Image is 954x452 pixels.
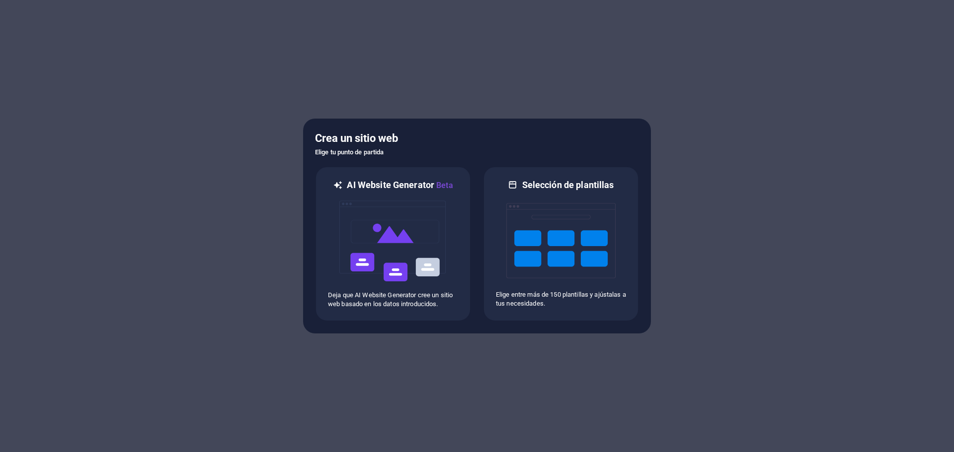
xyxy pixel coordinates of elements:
[315,166,471,322] div: AI Website GeneratorBetaaiDeja que AI Website Generator cree un sitio web basado en los datos int...
[328,291,458,309] p: Deja que AI Website Generator cree un sitio web basado en los datos introducidos.
[483,166,639,322] div: Selección de plantillasElige entre más de 150 plantillas y ajústalas a tus necesidades.
[315,146,639,158] h6: Elige tu punto de partida
[434,181,453,190] span: Beta
[496,290,626,308] p: Elige entre más de 150 plantillas y ajústalas a tus necesidades.
[522,179,614,191] h6: Selección de plantillas
[347,179,453,192] h6: AI Website Generator
[338,192,448,291] img: ai
[315,130,639,146] h5: Crea un sitio web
